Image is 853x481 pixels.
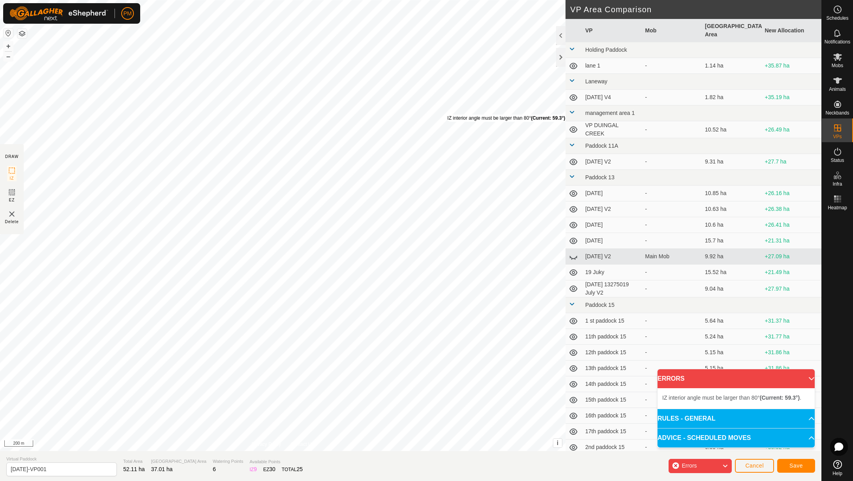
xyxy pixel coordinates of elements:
[762,265,822,280] td: +21.49 ha
[263,465,275,473] div: EZ
[662,395,801,401] span: IZ interior angle must be larger than 80° .
[5,154,19,160] div: DRAW
[582,154,642,170] td: [DATE] V2
[702,186,762,201] td: 10.85 ha
[760,395,800,401] b: (Current: 59.3°)
[582,186,642,201] td: [DATE]
[702,154,762,170] td: 9.31 ha
[789,462,803,469] span: Save
[832,63,843,68] span: Mobs
[585,47,627,53] span: Holding Paddock
[582,313,642,329] td: 1 st paddock 15
[832,182,842,186] span: Infra
[745,462,764,469] span: Cancel
[645,126,699,134] div: -
[123,458,145,465] span: Total Area
[762,121,822,138] td: +26.49 ha
[658,369,815,388] p-accordion-header: ERRORS
[9,6,108,21] img: Gallagher Logo
[6,456,117,462] span: Virtual Paddock
[582,201,642,217] td: [DATE] V2
[645,411,699,420] div: -
[269,466,276,472] span: 30
[645,205,699,213] div: -
[832,471,842,476] span: Help
[582,265,642,280] td: 19 Juky
[531,115,565,121] b: (Current: 59.3°)
[582,345,642,361] td: 12th paddock 15
[585,174,614,180] span: Paddock 13
[645,364,699,372] div: -
[250,458,303,465] span: Available Points
[762,233,822,249] td: +21.31 ha
[582,440,642,455] td: 2nd paddock 15
[762,154,822,170] td: +27.7 ha
[582,249,642,265] td: [DATE] V2
[213,458,243,465] span: Watering Points
[762,186,822,201] td: +26.16 ha
[124,9,132,18] span: PM
[762,280,822,297] td: +27.97 ha
[582,217,642,233] td: [DATE]
[582,58,642,74] td: lane 1
[735,459,774,473] button: Cancel
[830,158,844,163] span: Status
[582,329,642,345] td: 11th paddock 15
[252,441,281,448] a: Privacy Policy
[762,58,822,74] td: +35.87 ha
[702,345,762,361] td: 5.15 ha
[645,317,699,325] div: -
[4,41,13,51] button: +
[702,201,762,217] td: 10.63 ha
[582,121,642,138] td: VP DUINGAL CREEK
[213,466,216,472] span: 6
[5,219,19,225] span: Delete
[123,466,145,472] span: 52.11 ha
[822,457,853,479] a: Help
[282,465,302,473] div: TOTAL
[658,414,716,423] span: RULES - GENERAL
[557,440,558,446] span: i
[645,252,699,261] div: Main Mob
[553,439,562,447] button: i
[582,392,642,408] td: 15th paddock 15
[825,39,850,44] span: Notifications
[762,361,822,376] td: +31.86 ha
[828,205,847,210] span: Heatmap
[642,19,702,42] th: Mob
[645,396,699,404] div: -
[570,5,821,14] h2: VP Area Comparison
[702,19,762,42] th: [GEOGRAPHIC_DATA] Area
[10,175,14,181] span: IZ
[829,87,846,92] span: Animals
[702,233,762,249] td: 15.7 ha
[682,462,697,469] span: Errors
[762,201,822,217] td: +26.38 ha
[702,217,762,233] td: 10.6 ha
[777,459,815,473] button: Save
[702,329,762,345] td: 5.24 ha
[645,268,699,276] div: -
[585,143,618,149] span: Paddock 11A
[645,189,699,197] div: -
[762,90,822,105] td: +35.19 ha
[658,409,815,428] p-accordion-header: RULES - GENERAL
[645,333,699,341] div: -
[4,28,13,38] button: Reset Map
[645,427,699,436] div: -
[582,361,642,376] td: 13th paddock 15
[645,93,699,101] div: -
[645,443,699,451] div: -
[825,111,849,115] span: Neckbands
[702,121,762,138] td: 10.52 ha
[582,408,642,424] td: 16th paddock 15
[4,52,13,61] button: –
[17,29,27,38] button: Map Layers
[762,345,822,361] td: +31.86 ha
[151,466,173,472] span: 37.01 ha
[826,16,848,21] span: Schedules
[585,110,635,116] span: management area 1
[582,19,642,42] th: VP
[645,285,699,293] div: -
[762,313,822,329] td: +31.37 ha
